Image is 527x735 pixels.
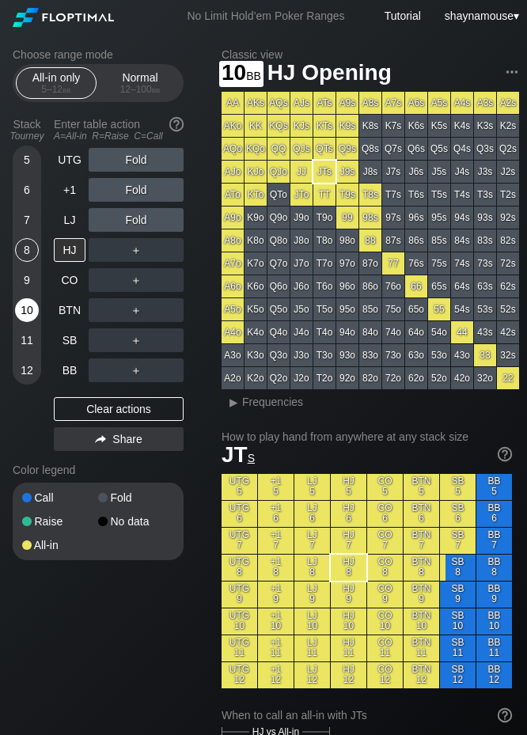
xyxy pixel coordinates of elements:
div: QJs [290,138,313,160]
div: 92o [336,367,358,389]
div: 52o [428,367,450,389]
div: 63o [405,344,427,366]
div: UTG 7 [222,528,257,554]
div: ＋ [89,298,184,322]
div: 54s [451,298,473,320]
div: UTG 9 [222,582,257,608]
div: Q3s [474,138,496,160]
div: Q4s [451,138,473,160]
div: SB 9 [440,582,476,608]
div: SB 7 [440,528,476,554]
div: 62s [497,275,519,297]
div: 32s [497,344,519,366]
div: 62o [405,367,427,389]
div: BTN 11 [404,635,439,661]
div: BTN 12 [404,662,439,688]
div: J3s [474,161,496,183]
div: 44 [451,321,473,343]
div: CO 5 [367,474,403,500]
div: AQs [267,92,290,114]
div: 12 [15,358,39,382]
div: LJ 9 [294,582,330,608]
div: A6o [222,275,244,297]
div: HJ 10 [331,608,366,635]
div: 82o [359,367,381,389]
div: BTN [54,298,85,322]
div: QTo [267,184,290,206]
div: 42o [451,367,473,389]
div: KQs [267,115,290,137]
img: help.32db89a4.svg [496,707,514,724]
div: CO 8 [367,555,403,581]
div: 33 [474,344,496,366]
div: 74o [382,321,404,343]
div: CO 7 [367,528,403,554]
div: 95o [336,298,358,320]
div: Fold [89,208,184,232]
div: UTG 12 [222,662,257,688]
img: share.864f2f62.svg [95,435,106,444]
div: ＋ [89,358,184,382]
div: HJ 12 [331,662,366,688]
div: BTN 7 [404,528,439,554]
div: 64o [405,321,427,343]
div: 93s [474,206,496,229]
div: Tourney [6,131,47,142]
div: K7o [245,252,267,275]
div: 76s [405,252,427,275]
div: BB 12 [476,662,512,688]
a: Tutorial [385,9,421,22]
div: +1 11 [258,635,294,661]
div: 63s [474,275,496,297]
div: AQo [222,138,244,160]
div: 65o [405,298,427,320]
img: help.32db89a4.svg [496,445,514,463]
div: +1 [54,178,85,202]
div: 95s [428,206,450,229]
div: SB 11 [440,635,476,661]
div: J2s [497,161,519,183]
div: K8o [245,229,267,252]
div: LJ 12 [294,662,330,688]
div: K3s [474,115,496,137]
div: KTs [313,115,336,137]
div: JJ [290,161,313,183]
div: T2o [313,367,336,389]
div: 88 [359,229,381,252]
div: 6 [15,178,39,202]
div: +1 9 [258,582,294,608]
span: bb [246,66,261,83]
div: UTG 6 [222,501,257,527]
div: JTo [290,184,313,206]
div: A4o [222,321,244,343]
div: 94o [336,321,358,343]
div: 54o [428,321,450,343]
div: T6o [313,275,336,297]
div: BB 10 [476,608,512,635]
div: 73o [382,344,404,366]
span: bb [63,84,71,95]
span: shaynamouse [445,9,514,22]
div: CO 9 [367,582,403,608]
div: T3o [313,344,336,366]
div: AJo [222,161,244,183]
div: UTG 8 [222,555,257,581]
div: TT [313,184,336,206]
div: 9 [15,268,39,292]
div: +1 12 [258,662,294,688]
div: UTG 5 [222,474,257,500]
div: 53o [428,344,450,366]
div: K9s [336,115,358,137]
div: A2o [222,367,244,389]
div: Fold [98,492,174,503]
div: ▾ [441,7,521,25]
div: 99 [336,206,358,229]
div: Clear actions [54,397,184,421]
div: Q6s [405,138,427,160]
img: ellipsis.fd386fe8.svg [503,63,521,81]
div: LJ 10 [294,608,330,635]
div: HJ [54,238,85,262]
div: K4s [451,115,473,137]
div: Normal [104,68,176,98]
div: 11 [15,328,39,352]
